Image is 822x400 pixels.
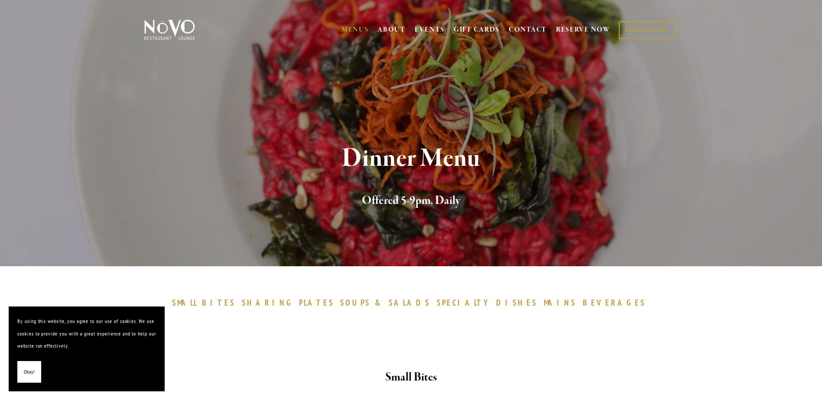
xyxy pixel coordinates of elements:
a: MAINS [544,297,581,308]
span: SHARING [242,297,295,308]
span: MAINS [544,297,576,308]
button: Okay! [17,361,41,383]
a: SMALLBITES [172,297,240,308]
span: BEVERAGES [583,297,646,308]
a: SPECIALTYDISHES [437,297,542,308]
span: SOUPS [340,297,370,308]
section: Cookie banner [9,306,165,391]
a: CONTACT [509,22,547,38]
span: Okay! [24,366,35,378]
span: SALADS [389,297,430,308]
h2: Offered 5-9pm, Daily [159,192,664,210]
a: SOUPS&SALADS [340,297,434,308]
span: SPECIALTY [437,297,492,308]
img: Novo Restaurant &amp; Lounge [143,19,197,41]
a: RESERVE NOW [556,22,611,38]
a: ABOUT [377,26,406,34]
p: By using this website, you agree to our use of cookies. We use cookies to provide you with a grea... [17,315,156,352]
span: SMALL [172,297,198,308]
span: BITES [202,297,235,308]
span: DISHES [496,297,537,308]
a: GIFT CARDS [454,22,500,38]
a: SHARINGPLATES [242,297,338,308]
a: BEVERAGES [583,297,650,308]
h1: Dinner Menu [159,145,664,173]
a: ORDER NOW [619,21,676,39]
span: PLATES [299,297,334,308]
a: EVENTS [415,26,445,34]
span: & [375,297,384,308]
a: MENUS [341,26,369,34]
strong: Small Bites [385,370,437,385]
